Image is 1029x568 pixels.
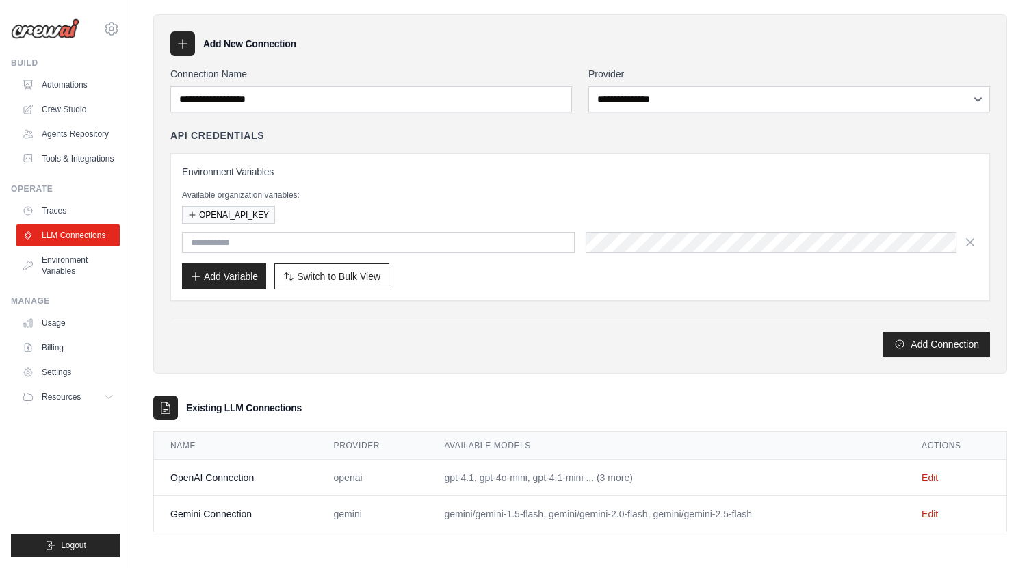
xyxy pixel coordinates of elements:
td: OpenAI Connection [154,460,317,496]
a: Environment Variables [16,249,120,282]
a: Agents Repository [16,123,120,145]
button: OPENAI_API_KEY [182,206,275,224]
p: Available organization variables: [182,190,978,201]
span: Switch to Bulk View [297,270,380,283]
button: Resources [16,386,120,408]
button: Switch to Bulk View [274,263,389,289]
div: Operate [11,183,120,194]
a: Settings [16,361,120,383]
h3: Environment Variables [182,165,978,179]
h3: Add New Connection [203,37,296,51]
a: Traces [16,200,120,222]
label: Connection Name [170,67,572,81]
span: Resources [42,391,81,402]
a: LLM Connections [16,224,120,246]
th: Available Models [428,432,905,460]
div: Build [11,57,120,68]
button: Add Connection [883,332,990,357]
a: Usage [16,312,120,334]
td: gemini [317,496,428,532]
label: Provider [588,67,990,81]
a: Billing [16,337,120,359]
td: openai [317,460,428,496]
td: gpt-4.1, gpt-4o-mini, gpt-4.1-mini ... (3 more) [428,460,905,496]
th: Name [154,432,317,460]
a: Tools & Integrations [16,148,120,170]
span: Logout [61,540,86,551]
td: gemini/gemini-1.5-flash, gemini/gemini-2.0-flash, gemini/gemini-2.5-flash [428,496,905,532]
button: Add Variable [182,263,266,289]
h4: API Credentials [170,129,264,142]
th: Actions [905,432,1006,460]
img: Logo [11,18,79,39]
div: Manage [11,296,120,307]
a: Edit [922,472,938,483]
button: Logout [11,534,120,557]
th: Provider [317,432,428,460]
a: Edit [922,508,938,519]
a: Automations [16,74,120,96]
td: Gemini Connection [154,496,317,532]
h3: Existing LLM Connections [186,401,302,415]
a: Crew Studio [16,99,120,120]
